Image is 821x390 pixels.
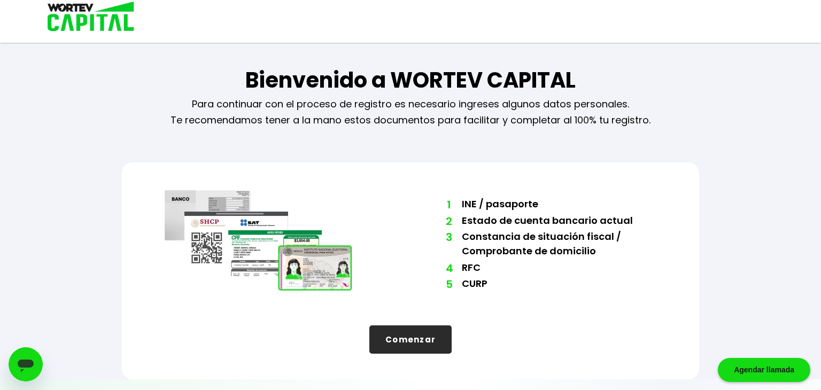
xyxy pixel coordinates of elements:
p: Para continuar con el proceso de registro es necesario ingreses algunos datos personales. Te reco... [171,96,650,128]
li: Estado de cuenta bancario actual [462,213,656,230]
iframe: Botón para iniciar la ventana de mensajería [9,347,43,381]
li: RFC [462,260,656,277]
span: 3 [446,229,451,245]
span: 1 [446,197,451,213]
span: 5 [446,276,451,292]
button: Comenzar [369,325,452,354]
span: 2 [446,213,451,229]
li: CURP [462,276,656,293]
span: 4 [446,260,451,276]
li: Constancia de situación fiscal / Comprobante de domicilio [462,229,656,260]
h1: Bienvenido a WORTEV CAPITAL [245,64,576,96]
div: Agendar llamada [718,358,810,382]
li: INE / pasaporte [462,197,656,213]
